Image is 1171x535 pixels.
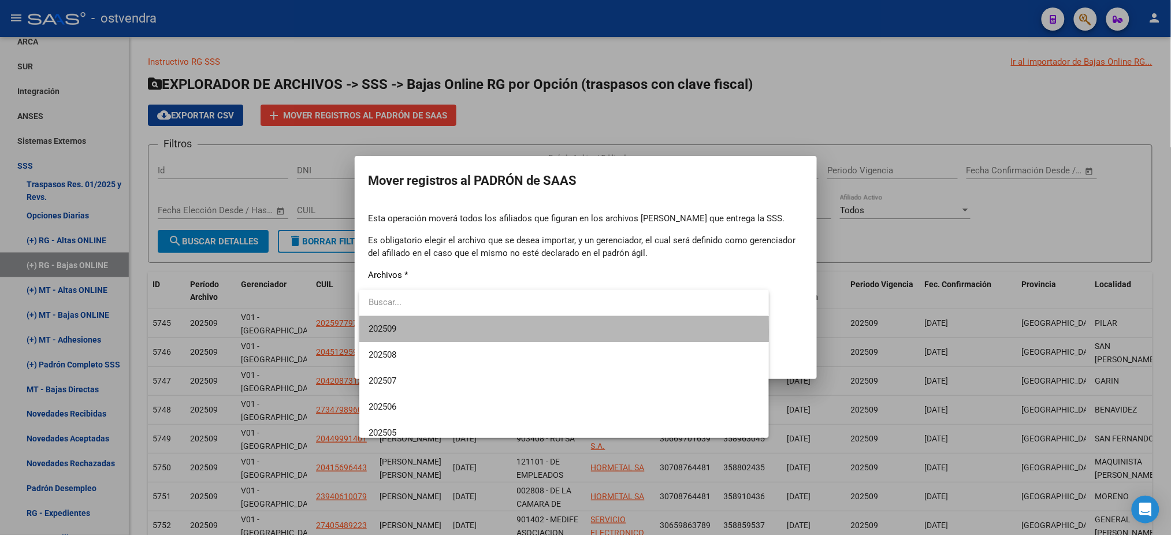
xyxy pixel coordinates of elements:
[369,376,396,386] span: 202507
[369,350,396,360] span: 202508
[359,289,757,315] input: dropdown search
[369,402,396,412] span: 202506
[1132,496,1159,523] div: Open Intercom Messenger
[369,428,396,438] span: 202505
[369,324,396,334] span: 202509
